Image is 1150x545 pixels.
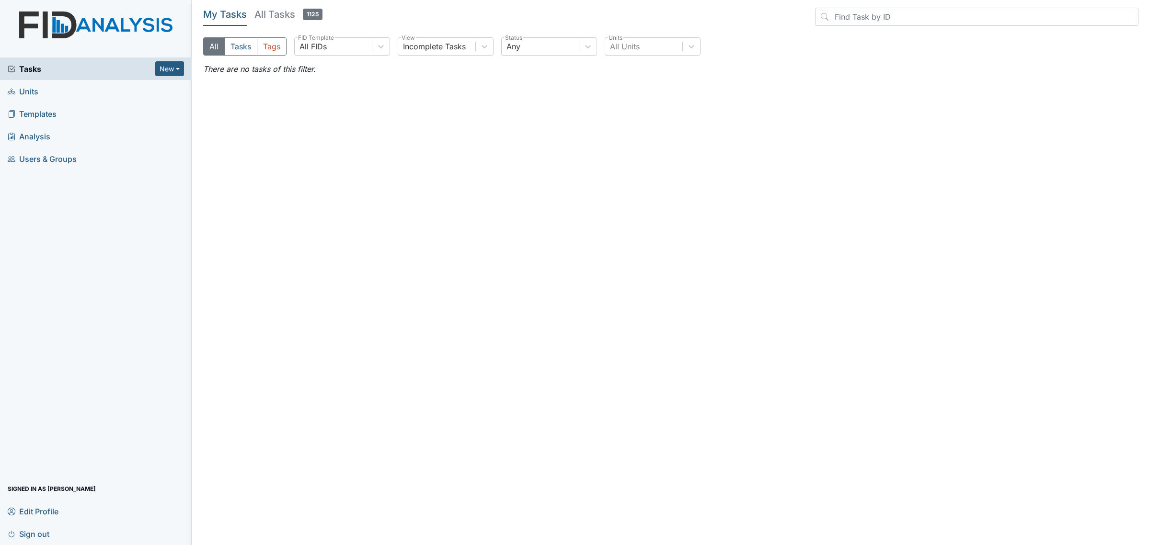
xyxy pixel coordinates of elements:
button: All [203,37,225,56]
span: Templates [8,106,57,121]
button: Tasks [224,37,257,56]
span: Edit Profile [8,504,58,519]
span: Users & Groups [8,151,77,166]
span: Sign out [8,526,49,541]
div: All Units [610,41,640,52]
h5: My Tasks [203,8,247,21]
button: New [155,61,184,76]
div: All FIDs [299,41,327,52]
button: Tags [257,37,287,56]
h5: All Tasks [254,8,322,21]
em: There are no tasks of this filter. [203,64,316,74]
span: Units [8,84,38,99]
span: Signed in as [PERSON_NAME] [8,481,96,496]
input: Find Task by ID [815,8,1138,26]
div: Any [506,41,520,52]
a: Tasks [8,63,155,75]
span: 1125 [303,9,322,20]
div: Type filter [203,37,287,56]
div: Incomplete Tasks [403,41,466,52]
span: Analysis [8,129,50,144]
